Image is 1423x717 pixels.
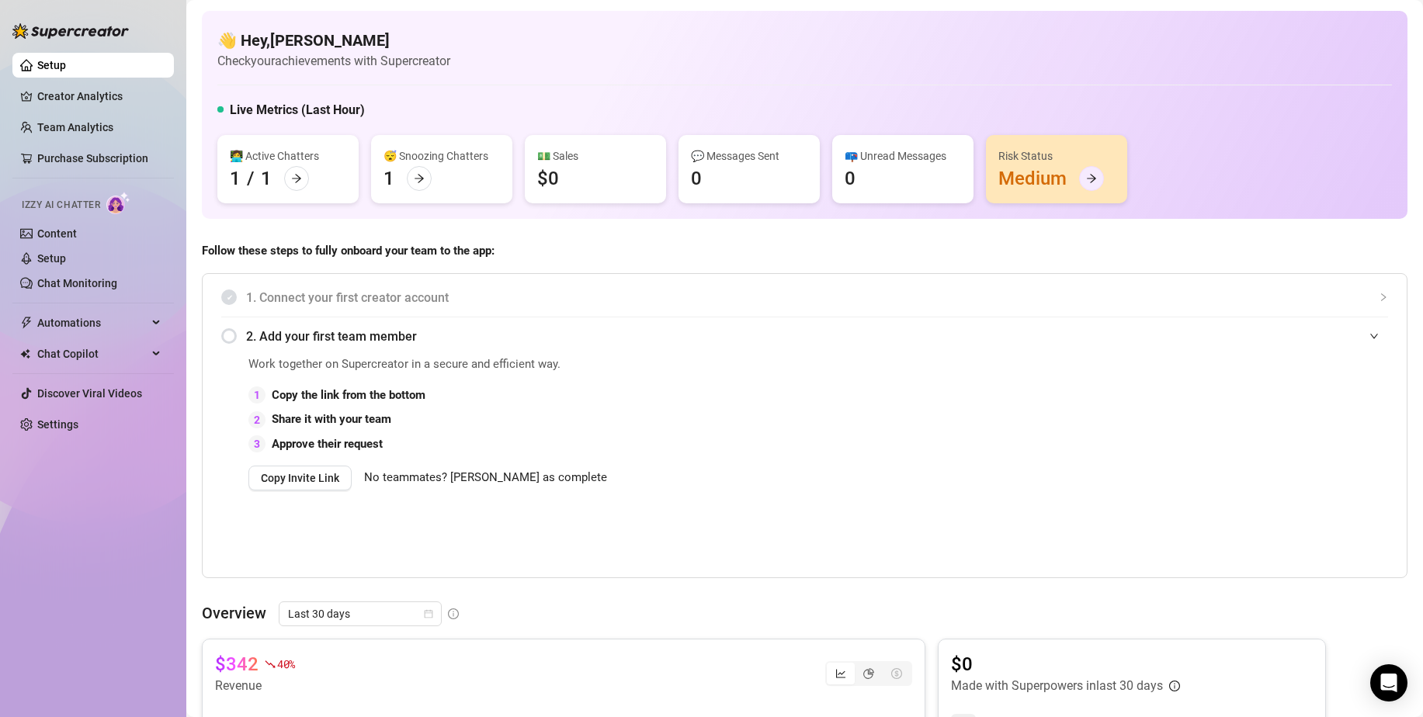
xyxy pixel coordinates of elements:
[202,601,266,625] article: Overview
[230,101,365,119] h5: Live Metrics (Last Hour)
[37,227,77,240] a: Content
[215,652,259,677] article: $342
[845,166,856,191] div: 0
[277,656,295,671] span: 40 %
[272,412,391,426] strong: Share it with your team
[37,341,148,366] span: Chat Copilot
[248,411,266,428] div: 2
[951,652,1180,677] article: $0
[384,147,500,165] div: 😴 Snoozing Chatters
[20,317,33,329] span: thunderbolt
[217,29,450,51] h4: 👋 Hey, [PERSON_NAME]
[1169,681,1180,691] span: info-circle
[215,677,295,695] article: Revenue
[12,23,129,39] img: logo-BBDzfeDw.svg
[106,192,130,214] img: AI Chatter
[1078,355,1388,554] iframe: Adding Team Members
[22,198,100,213] span: Izzy AI Chatter
[230,147,346,165] div: 👩‍💻 Active Chatters
[364,469,607,487] span: No teammates? [PERSON_NAME] as complete
[230,166,241,191] div: 1
[37,121,113,133] a: Team Analytics
[691,166,702,191] div: 0
[414,173,425,184] span: arrow-right
[261,472,339,484] span: Copy Invite Link
[272,437,383,451] strong: Approve their request
[261,166,272,191] div: 1
[265,659,276,670] span: fall
[537,147,654,165] div: 💵 Sales
[891,668,902,679] span: dollar-circle
[1379,293,1388,302] span: collapsed
[37,152,148,165] a: Purchase Subscription
[448,608,459,619] span: info-circle
[1086,173,1097,184] span: arrow-right
[37,310,148,335] span: Automations
[863,668,874,679] span: pie-chart
[691,147,807,165] div: 💬 Messages Sent
[1370,664,1407,701] div: Open Intercom Messenger
[221,317,1388,355] div: 2. Add your first team member
[246,288,1388,307] span: 1. Connect your first creator account
[221,279,1388,317] div: 1. Connect your first creator account
[384,166,394,191] div: 1
[1369,331,1379,341] span: expanded
[537,166,559,191] div: $0
[424,609,433,618] span: calendar
[248,386,266,404] div: 1
[202,244,495,258] strong: Follow these steps to fully onboard your team to the app:
[37,59,66,71] a: Setup
[825,661,912,686] div: segmented control
[248,435,266,452] div: 3
[951,677,1163,695] article: Made with Superpowers in last 30 days
[37,387,142,400] a: Discover Viral Videos
[37,277,117,289] a: Chat Monitoring
[37,252,66,265] a: Setup
[998,147,1115,165] div: Risk Status
[272,388,425,402] strong: Copy the link from the bottom
[248,355,1039,374] span: Work together on Supercreator in a secure and efficient way.
[37,418,78,431] a: Settings
[291,173,302,184] span: arrow-right
[217,51,450,71] article: Check your achievements with Supercreator
[20,348,30,359] img: Chat Copilot
[246,327,1388,346] span: 2. Add your first team member
[288,602,432,625] span: Last 30 days
[37,84,161,109] a: Creator Analytics
[248,466,352,490] button: Copy Invite Link
[835,668,846,679] span: line-chart
[845,147,961,165] div: 📪 Unread Messages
